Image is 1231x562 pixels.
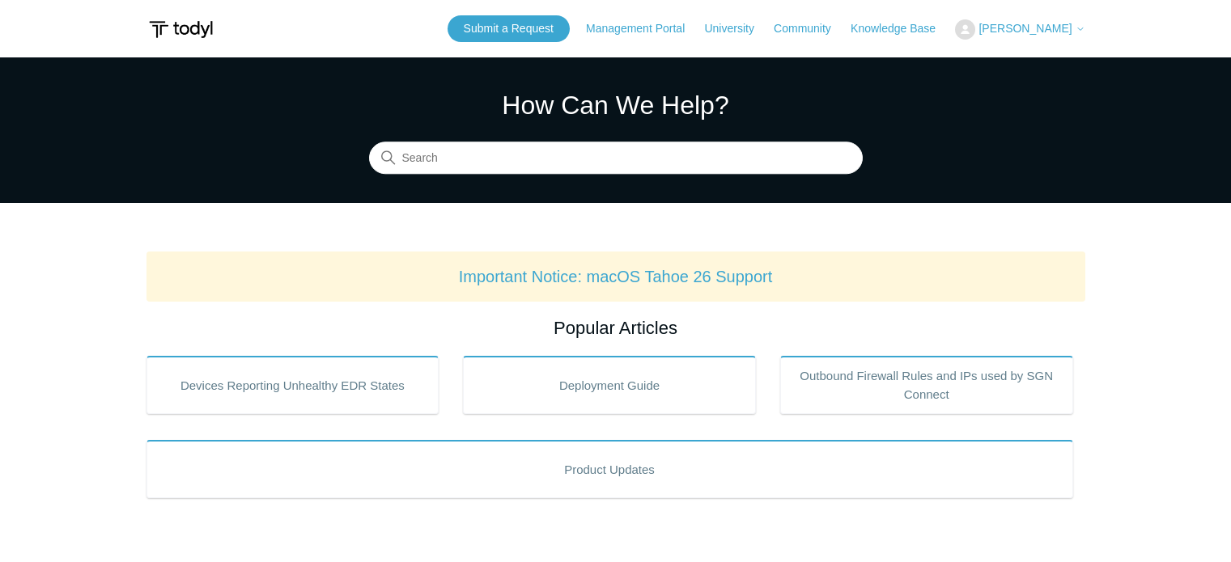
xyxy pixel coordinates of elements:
[459,268,773,285] a: Important Notice: macOS Tahoe 26 Support
[146,356,439,414] a: Devices Reporting Unhealthy EDR States
[978,22,1072,35] span: [PERSON_NAME]
[448,15,570,42] a: Submit a Request
[851,20,952,37] a: Knowledge Base
[463,356,756,414] a: Deployment Guide
[955,19,1085,40] button: [PERSON_NAME]
[704,20,770,37] a: University
[146,15,215,44] img: Todyl Support Center Help Center home page
[146,440,1073,498] a: Product Updates
[586,20,701,37] a: Management Portal
[369,86,863,125] h1: How Can We Help?
[780,356,1073,414] a: Outbound Firewall Rules and IPs used by SGN Connect
[774,20,847,37] a: Community
[369,142,863,175] input: Search
[146,315,1085,341] h2: Popular Articles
